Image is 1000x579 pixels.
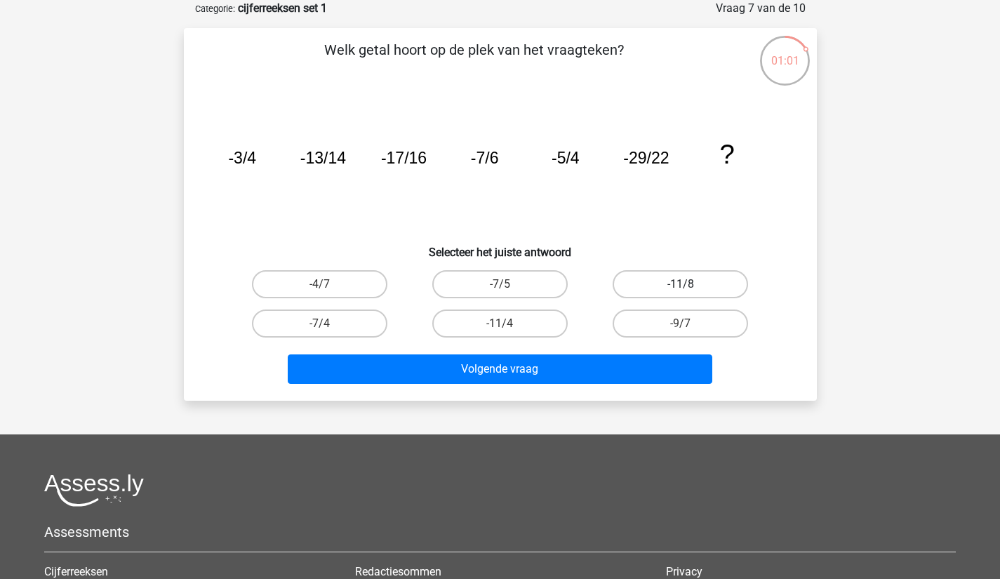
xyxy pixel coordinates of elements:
[252,310,387,338] label: -7/4
[44,474,144,507] img: Assessly logo
[195,4,235,14] small: Categorie:
[300,149,345,167] tspan: -13/14
[613,270,748,298] label: -11/8
[206,234,794,259] h6: Selecteer het juiste antwoord
[228,149,256,167] tspan: -3/4
[719,139,734,169] tspan: ?
[623,149,669,167] tspan: -29/22
[355,565,441,578] a: Redactiesommen
[432,270,568,298] label: -7/5
[288,354,712,384] button: Volgende vraag
[44,524,956,540] h5: Assessments
[432,310,568,338] label: -11/4
[666,565,702,578] a: Privacy
[551,149,579,167] tspan: -5/4
[380,149,426,167] tspan: -17/16
[238,1,327,15] strong: cijferreeksen set 1
[206,39,742,81] p: Welk getal hoort op de plek van het vraagteken?
[44,565,108,578] a: Cijferreeksen
[759,34,811,69] div: 01:01
[613,310,748,338] label: -9/7
[252,270,387,298] label: -4/7
[470,149,498,167] tspan: -7/6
